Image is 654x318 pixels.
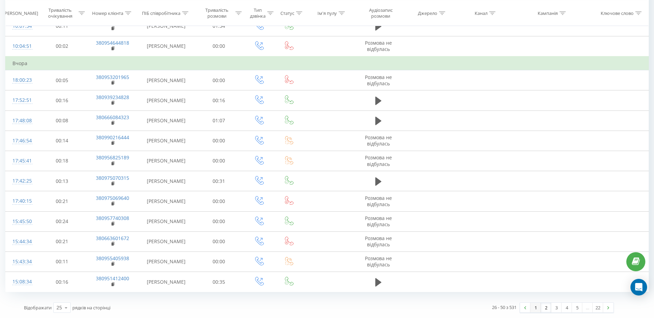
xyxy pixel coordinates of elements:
div: 15:08:34 [12,275,30,289]
span: Розмова не відбулась [365,74,392,87]
td: [PERSON_NAME] [138,191,194,211]
td: 00:13 [37,171,87,191]
td: 00:21 [37,231,87,251]
td: 00:00 [194,251,243,272]
div: 17:52:51 [12,94,30,107]
td: 00:16 [194,90,243,111]
div: 10:07:54 [12,19,30,33]
div: [PERSON_NAME] [3,10,38,16]
td: [PERSON_NAME] [138,211,194,231]
div: 17:45:41 [12,154,30,168]
a: 380953201965 [96,74,129,80]
div: Джерело [418,10,437,16]
div: Ім'я пулу [317,10,337,16]
td: [PERSON_NAME] [138,131,194,151]
div: Тривалість очікування [43,7,77,19]
span: Розмова не відбулась [365,255,392,268]
td: 00:24 [37,211,87,231]
td: 00:16 [37,272,87,292]
span: Розмова не відбулась [365,39,392,52]
a: 380666084323 [96,114,129,121]
span: рядків на сторінці [72,304,110,311]
td: 01:54 [194,16,243,36]
div: 17:42:25 [12,174,30,188]
td: 00:00 [194,131,243,151]
div: 15:45:50 [12,215,30,228]
td: 01:07 [194,111,243,131]
td: Вчора [6,56,649,70]
span: Розмова не відбулась [365,195,392,207]
a: 380975069640 [96,195,129,201]
td: [PERSON_NAME] [138,36,194,56]
span: Розмова не відбулась [365,154,392,167]
a: 380939234828 [96,94,129,100]
a: 380957740308 [96,215,129,221]
td: 00:31 [194,171,243,191]
td: [PERSON_NAME] [138,251,194,272]
div: Кампанія [538,10,558,16]
div: Тип дзвінка [250,7,266,19]
a: 1 [530,303,541,312]
td: [PERSON_NAME] [138,151,194,171]
td: 00:21 [37,191,87,211]
td: [PERSON_NAME] [138,272,194,292]
div: 15:44:34 [12,235,30,248]
td: 00:08 [37,111,87,131]
div: ПІБ співробітника [142,10,180,16]
span: Відображати [24,304,52,311]
td: [PERSON_NAME] [138,111,194,131]
a: 380951412400 [96,275,129,282]
div: 18:00:23 [12,73,30,87]
div: Тривалість розмови [200,7,234,19]
a: 380663601672 [96,235,129,241]
a: 2 [541,303,551,312]
div: 26 - 50 з 531 [492,304,517,311]
div: Аудіозапис розмови [361,7,401,19]
td: [PERSON_NAME] [138,16,194,36]
a: 380954644818 [96,39,129,46]
span: Розмова не відбулась [365,215,392,228]
td: 00:00 [194,70,243,90]
td: 00:11 [37,251,87,272]
span: Розмова не відбулась [365,134,392,147]
td: 00:05 [37,70,87,90]
td: [PERSON_NAME] [138,90,194,111]
a: 380956825189 [96,154,129,161]
div: … [582,303,593,312]
div: 17:48:08 [12,114,30,127]
td: 00:00 [194,191,243,211]
a: 4 [562,303,572,312]
div: Open Intercom Messenger [630,279,647,295]
a: 380975070315 [96,175,129,181]
td: 00:00 [194,36,243,56]
td: 00:14 [37,131,87,151]
a: 380990216444 [96,134,129,141]
td: 00:18 [37,151,87,171]
a: 22 [593,303,603,312]
td: 00:02 [37,36,87,56]
td: 00:16 [37,90,87,111]
div: Статус [280,10,294,16]
div: 25 [56,304,62,311]
div: Номер клієнта [92,10,123,16]
div: Канал [475,10,487,16]
a: 380955405938 [96,255,129,262]
td: 00:35 [194,272,243,292]
div: Ключове слово [601,10,634,16]
span: Розмова не відбулась [365,235,392,248]
div: 17:40:15 [12,194,30,208]
div: 15:43:34 [12,255,30,268]
td: [PERSON_NAME] [138,171,194,191]
td: [PERSON_NAME] [138,231,194,251]
div: 10:04:51 [12,39,30,53]
div: 17:46:54 [12,134,30,148]
a: 3 [551,303,562,312]
td: 00:00 [194,211,243,231]
td: 00:11 [37,16,87,36]
td: [PERSON_NAME] [138,70,194,90]
a: 5 [572,303,582,312]
td: 00:00 [194,151,243,171]
td: 00:00 [194,231,243,251]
